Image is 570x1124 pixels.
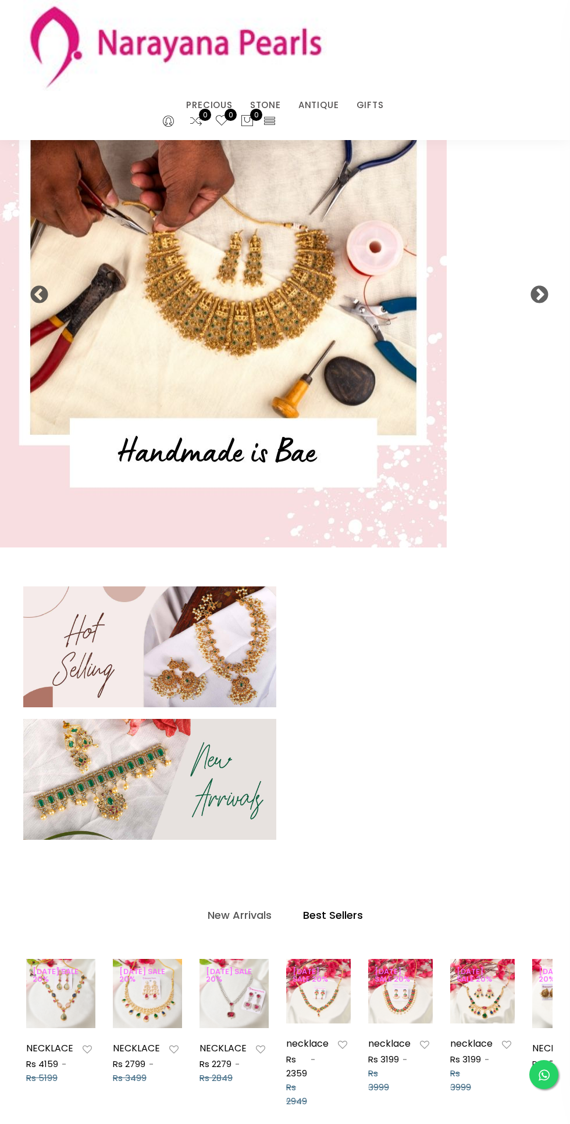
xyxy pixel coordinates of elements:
[368,1037,411,1050] a: necklace
[286,1053,307,1079] span: Rs 2359
[29,285,41,297] button: Previous
[368,966,426,985] span: [DATE] SALE 20%
[334,1037,351,1053] button: Add to wishlist
[113,1041,160,1055] a: NECKLACE
[450,1053,481,1065] span: Rs 3199
[450,1067,471,1093] span: Rs 3999
[26,1058,58,1070] span: Rs 4159
[225,109,237,121] span: 0
[250,96,281,114] a: STONE
[368,1053,399,1065] span: Rs 3199
[252,1042,269,1057] button: Add to wishlist
[532,1058,565,1070] span: Rs 2799
[357,96,384,114] a: GIFTS
[303,908,363,922] h4: Best Sellers
[199,109,211,121] span: 0
[298,96,339,114] a: ANTIQUE
[199,966,262,985] span: [DATE] SALE 20%
[286,966,344,985] span: [DATE] SALE 20%
[286,1081,307,1107] span: Rs 2949
[529,285,541,297] button: Next
[113,966,175,985] span: [DATE] SALE 20%
[186,96,232,114] a: PRECIOUS
[79,1042,95,1057] button: Add to wishlist
[26,966,88,985] span: [DATE] SALE 20%
[199,1058,231,1070] span: Rs 2279
[199,1072,233,1084] span: Rs 2849
[166,1042,182,1057] button: Add to wishlist
[498,1037,515,1053] button: Add to wishlist
[286,1037,329,1050] a: necklace
[26,1041,73,1055] a: NECKLACE
[26,1072,58,1084] span: Rs 5199
[215,114,229,129] a: 0
[416,1037,433,1053] button: Add to wishlist
[250,109,262,121] span: 0
[368,1067,389,1093] span: Rs 3999
[113,1072,147,1084] span: Rs 3499
[189,114,203,129] a: 0
[208,908,272,922] h4: New Arrivals
[113,1058,145,1070] span: Rs 2799
[240,114,254,129] button: 0
[450,966,508,985] span: [DATE] SALE 20%
[199,1041,247,1055] a: NECKLACE
[450,1037,493,1050] a: necklace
